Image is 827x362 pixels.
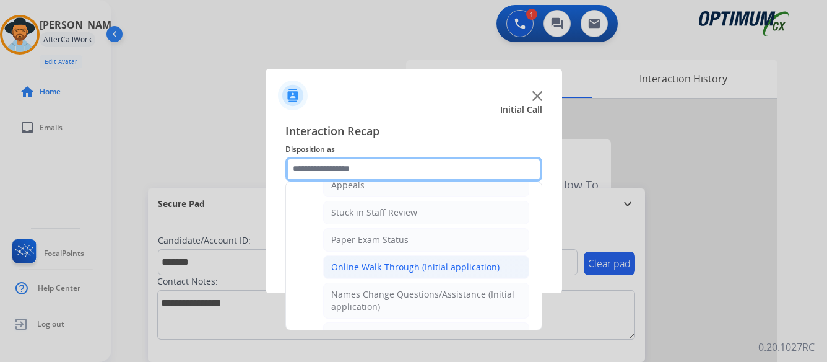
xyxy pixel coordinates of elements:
[331,206,417,219] div: Stuck in Staff Review
[285,122,542,142] span: Interaction Recap
[285,142,542,157] span: Disposition as
[278,81,308,110] img: contactIcon
[331,261,500,273] div: Online Walk-Through (Initial application)
[331,179,365,192] div: Appeals
[331,234,409,246] div: Paper Exam Status
[331,328,478,340] div: Endorsement Number Not Working
[500,104,542,116] span: Initial Call
[331,288,521,313] div: Names Change Questions/Assistance (Initial application)
[758,340,815,355] p: 0.20.1027RC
